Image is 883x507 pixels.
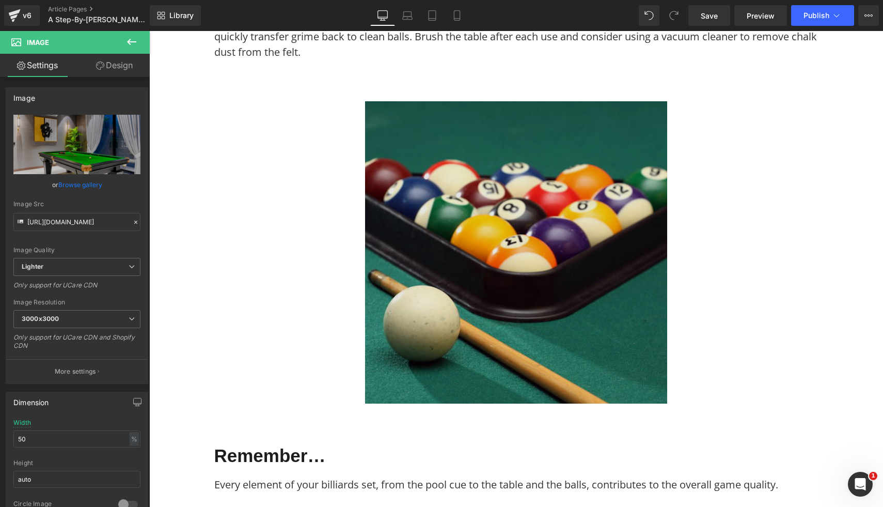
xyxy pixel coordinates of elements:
p: Every element of your billiards set, from the pool cue to the table and the balls, contributes to... [65,446,669,477]
h2: Remember… [65,414,669,436]
img: Cleaning your Pool Balls [216,70,518,373]
input: Link [13,213,140,231]
a: New Library [150,5,201,26]
a: Article Pages [48,5,167,13]
a: Laptop [395,5,420,26]
button: Publish [791,5,854,26]
a: Tablet [420,5,445,26]
div: Dimension [13,392,49,407]
div: v6 [21,9,34,22]
a: Browse gallery [58,176,102,194]
span: Library [169,11,194,20]
div: Width [13,419,31,426]
div: Only support for UCare CDN [13,281,140,296]
button: More settings [6,359,148,383]
span: A Step-By-[PERSON_NAME] To Cleaning Pool Balls At Home [48,16,147,24]
div: % [130,432,139,446]
b: Lighter [22,263,43,270]
div: Only support for UCare CDN and Shopify CDN [13,333,140,357]
span: 1 [869,472,877,480]
a: Design [77,54,152,77]
b: 3000x3000 [22,315,59,322]
div: Image Resolution [13,299,140,306]
span: Publish [803,11,829,20]
div: Image [13,88,35,102]
div: or [13,179,140,190]
span: Preview [747,10,775,21]
div: Image Quality [13,247,140,254]
a: Preview [734,5,787,26]
input: auto [13,431,140,448]
button: Redo [664,5,684,26]
a: Mobile [445,5,469,26]
div: Height [13,459,140,467]
a: Desktop [370,5,395,26]
a: v6 [4,5,40,26]
p: More settings [55,367,96,376]
button: More [858,5,879,26]
iframe: Intercom live chat [848,472,873,497]
button: Undo [639,5,659,26]
input: auto [13,471,140,488]
div: Image Src [13,201,140,208]
span: Image [27,38,49,47]
span: Save [701,10,718,21]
